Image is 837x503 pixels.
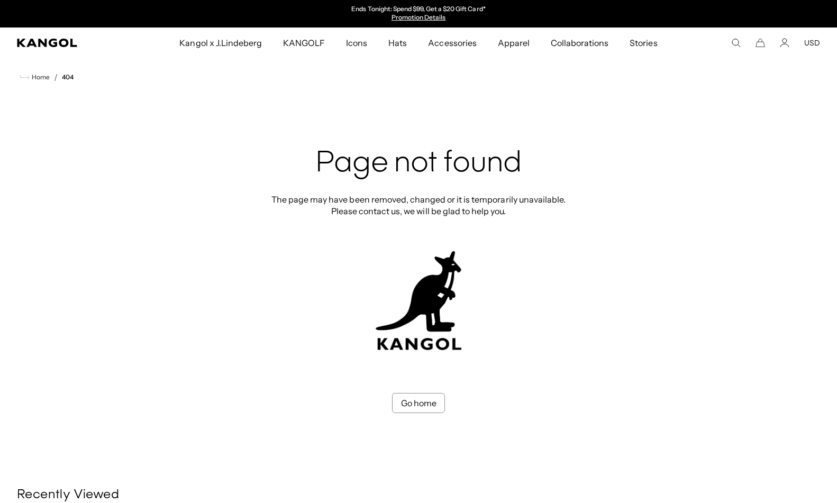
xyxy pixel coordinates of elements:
a: KANGOLF [272,28,335,58]
span: KANGOLF [283,28,325,58]
a: Hats [378,28,417,58]
a: Stories [619,28,668,58]
a: Home [20,72,50,82]
h2: Page not found [268,147,569,181]
a: Accessories [417,28,487,58]
summary: Search here [731,38,741,48]
span: Collaborations [551,28,608,58]
span: Home [30,74,50,81]
div: Announcement [310,5,527,22]
span: Accessories [428,28,476,58]
button: Cart [756,38,765,48]
a: Go home [392,393,445,413]
a: Promotion Details [392,13,445,21]
h3: Recently Viewed [17,487,820,503]
span: Stories [630,28,657,58]
span: Hats [388,28,407,58]
p: The page may have been removed, changed or it is temporarily unavailable. Please contact us, we w... [268,194,569,217]
span: Apparel [498,28,530,58]
img: kangol-404-logo.jpg [374,251,463,351]
span: Icons [346,28,367,58]
p: Ends Tonight: Spend $99, Get a $20 Gift Card* [351,5,485,14]
li: / [50,71,58,84]
button: USD [804,38,820,48]
a: Apparel [487,28,540,58]
a: 404 [62,74,74,81]
div: 1 of 2 [310,5,527,22]
a: Icons [335,28,378,58]
a: Kangol [17,39,119,47]
slideshow-component: Announcement bar [310,5,527,22]
a: Account [780,38,789,48]
span: Kangol x J.Lindeberg [179,28,262,58]
a: Kangol x J.Lindeberg [169,28,272,58]
a: Collaborations [540,28,619,58]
